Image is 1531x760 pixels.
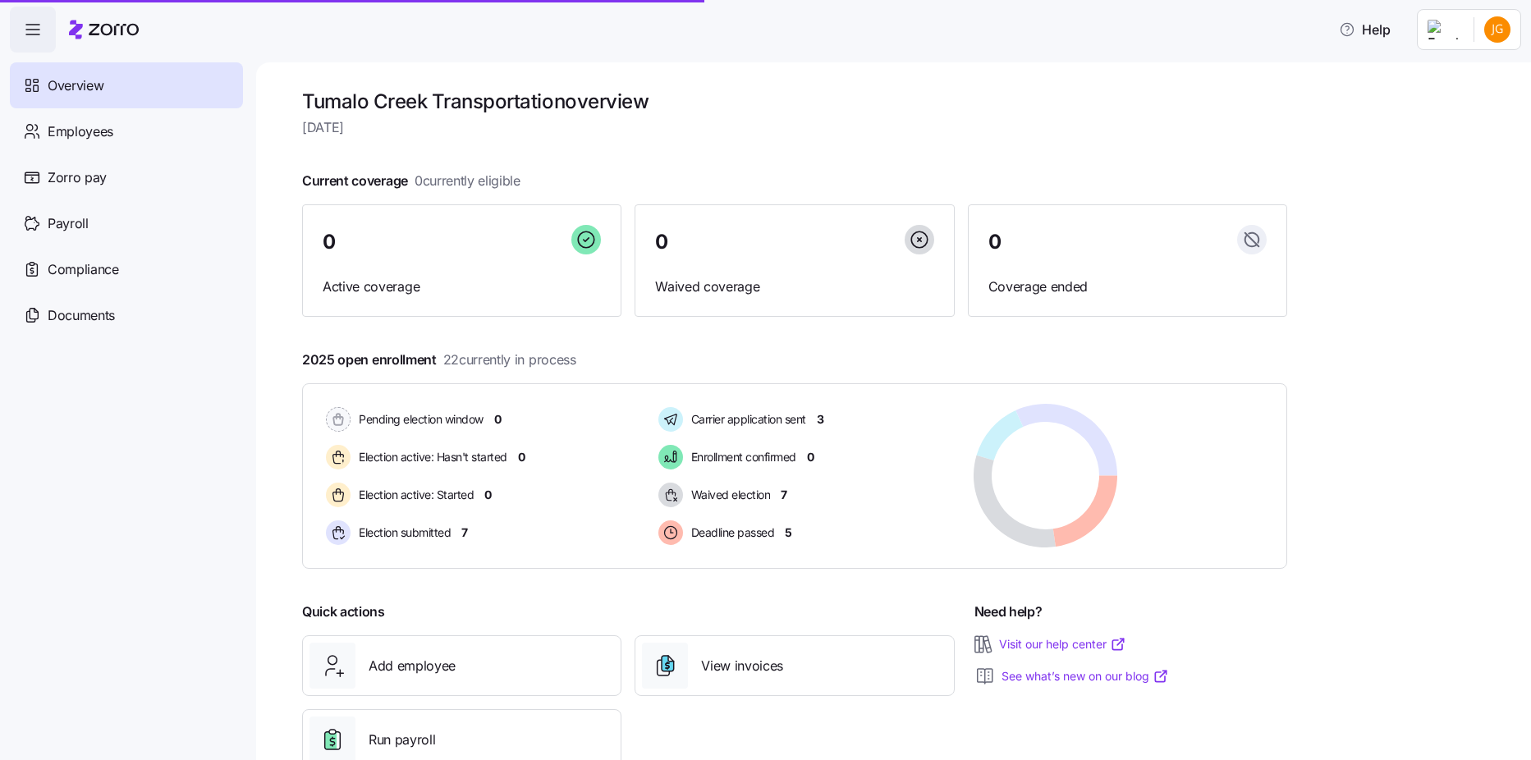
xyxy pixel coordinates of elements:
h1: Tumalo Creek Transportation overview [302,89,1287,114]
a: See what’s new on our blog [1002,668,1169,684]
span: Election active: Hasn't started [354,449,507,465]
span: 0 [484,487,492,503]
span: 0 [655,232,668,252]
span: Compliance [48,259,119,280]
span: Election submitted [354,524,451,541]
span: Active coverage [323,277,601,297]
a: Compliance [10,246,243,292]
img: Employer logo [1428,20,1460,39]
span: Waived coverage [655,277,933,297]
span: 0 [494,411,502,428]
span: Deadline passed [686,524,775,541]
span: Overview [48,76,103,96]
a: Visit our help center [999,636,1126,652]
span: Help [1339,20,1391,39]
span: Current coverage [302,171,520,191]
a: Employees [10,108,243,154]
span: Need help? [974,602,1043,622]
span: Run payroll [369,730,435,750]
span: Coverage ended [988,277,1267,297]
span: Add employee [369,656,456,676]
span: Pending election window [354,411,484,428]
span: 5 [785,524,792,541]
span: 2025 open enrollment [302,350,576,370]
span: 7 [461,524,468,541]
span: 0 [518,449,525,465]
a: Documents [10,292,243,338]
a: Overview [10,62,243,108]
span: 3 [817,411,824,428]
a: Zorro pay [10,154,243,200]
span: 0 [323,232,336,252]
span: Zorro pay [48,167,107,188]
span: View invoices [701,656,783,676]
span: Employees [48,121,113,142]
span: 0 [988,232,1002,252]
span: Payroll [48,213,89,234]
button: Help [1326,13,1404,46]
span: 0 [807,449,814,465]
span: Quick actions [302,602,385,622]
span: Election active: Started [354,487,474,503]
span: Waived election [686,487,771,503]
img: be28eee7940ff7541a673135d606113e [1484,16,1510,43]
span: Carrier application sent [686,411,806,428]
span: 7 [781,487,787,503]
span: 0 currently eligible [415,171,520,191]
span: 22 currently in process [443,350,576,370]
span: Documents [48,305,115,326]
span: [DATE] [302,117,1287,138]
a: Payroll [10,200,243,246]
span: Enrollment confirmed [686,449,796,465]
